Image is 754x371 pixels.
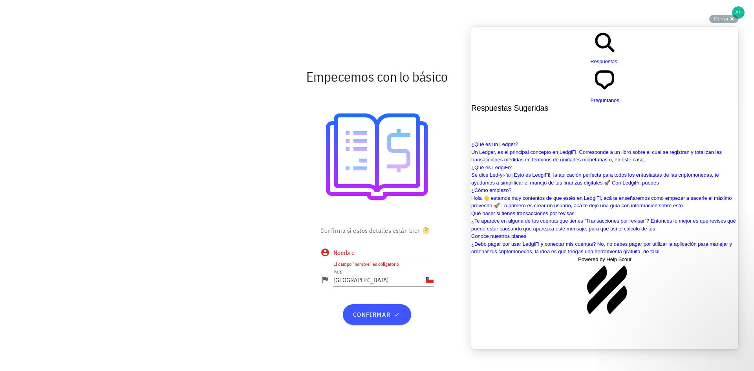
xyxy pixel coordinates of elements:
p: Confirma si estos detalles están bien 🤔 [320,226,434,235]
div: El campo "nombre" es obligatorio [333,262,434,267]
iframe: Help Scout Beacon - Live Chat, Contact Form, and Knowledge Base [471,27,738,349]
span: confirmar [352,311,401,318]
div: avatar [732,6,745,19]
div: Empecemos con lo básico [145,64,610,89]
label: País [333,269,342,275]
button: confirmar [343,304,411,325]
span: Cerrar [714,16,728,22]
button: Cerrar [709,15,738,23]
div: CL-icon [426,276,434,284]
